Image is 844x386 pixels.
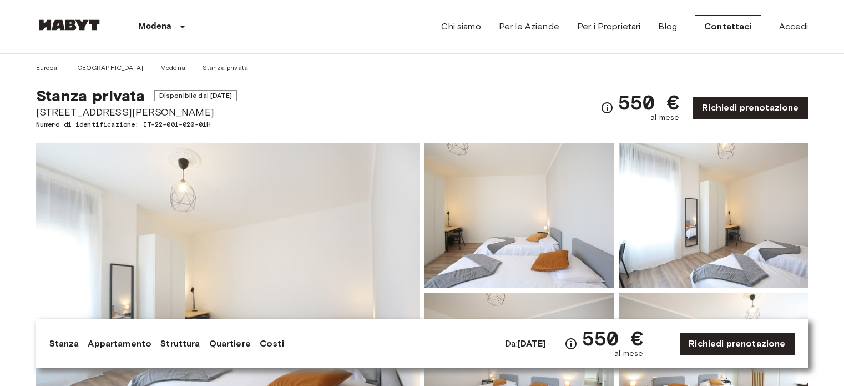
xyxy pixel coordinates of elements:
p: Modena [138,20,172,33]
img: Picture of unit IT-22-001-020-01H [619,143,808,288]
a: Blog [658,20,677,33]
a: Stanza privata [203,63,248,73]
a: Struttura [160,337,200,350]
a: Per le Aziende [499,20,559,33]
a: [GEOGRAPHIC_DATA] [74,63,143,73]
b: [DATE] [518,338,546,349]
span: al mese [614,348,643,359]
span: Stanza privata [36,86,145,105]
a: Modena [160,63,185,73]
a: Richiedi prenotazione [679,332,795,355]
a: Richiedi prenotazione [693,96,808,119]
span: al mese [650,112,679,123]
a: Appartamento [88,337,151,350]
img: Picture of unit IT-22-001-020-01H [424,143,614,288]
span: Numero di identificazione: IT-22-001-020-01H [36,119,237,129]
svg: Verifica i dettagli delle spese nella sezione 'Riassunto dei Costi'. Si prega di notare che gli s... [600,101,614,114]
a: Chi siamo [441,20,481,33]
span: [STREET_ADDRESS][PERSON_NAME] [36,105,237,119]
a: Stanza [49,337,79,350]
svg: Verifica i dettagli delle spese nella sezione 'Riassunto dei Costi'. Si prega di notare che gli s... [564,337,578,350]
span: Disponibile dal [DATE] [154,90,237,101]
a: Quartiere [209,337,251,350]
a: Europa [36,63,58,73]
span: Da: [505,338,545,350]
a: Costi [260,337,284,350]
a: Accedi [779,20,808,33]
a: Per i Proprietari [577,20,641,33]
span: 550 € [618,92,680,112]
a: Contattaci [695,15,761,38]
img: Habyt [36,19,103,31]
span: 550 € [582,328,644,348]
